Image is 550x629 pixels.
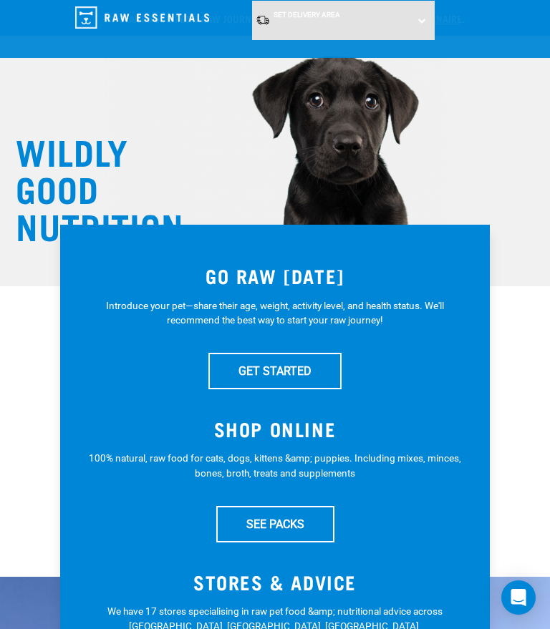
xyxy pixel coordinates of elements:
[274,11,340,19] span: Set Delivery Area
[216,506,334,542] a: SEE PACKS
[89,571,461,593] h3: STORES & ADVICE
[16,132,159,243] h1: WILDLY GOOD NUTRITION
[89,265,461,287] h3: GO RAW [DATE]
[89,418,461,440] h3: SHOP ONLINE
[89,451,461,480] p: 100% natural, raw food for cats, dogs, kittens &amp; puppies. Including mixes, minces, bones, bro...
[208,353,342,389] a: GET STARTED
[256,14,270,26] img: van-moving.png
[89,298,461,328] p: Introduce your pet—share their age, weight, activity level, and health status. We'll recommend th...
[75,6,209,29] img: Raw Essentials Logo
[501,580,536,615] div: Open Intercom Messenger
